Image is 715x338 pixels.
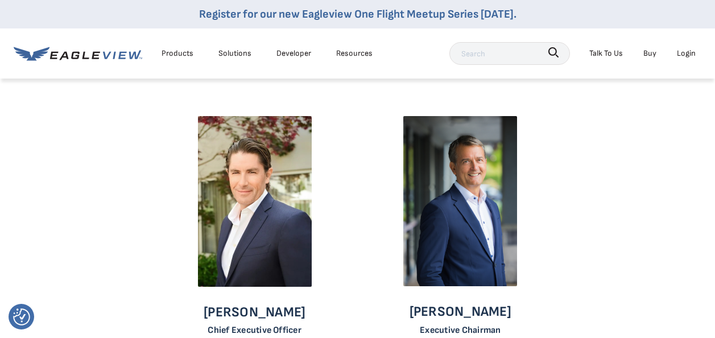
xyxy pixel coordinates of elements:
[589,46,623,60] div: Talk To Us
[410,325,511,336] p: Executive Chairman
[13,308,30,325] button: Consent Preferences
[204,304,305,321] p: [PERSON_NAME]
[204,325,305,336] p: Chief Executive Officer
[162,46,193,60] div: Products
[13,308,30,325] img: Revisit consent button
[449,42,570,65] input: Search
[336,46,373,60] div: Resources
[198,116,312,287] img: Piers Dormeyer - Chief Executive Officer
[677,46,696,60] div: Login
[218,46,251,60] div: Solutions
[276,46,311,60] a: Developer
[410,303,511,320] p: [PERSON_NAME]
[199,7,516,21] a: Register for our new Eagleview One Flight Meetup Series [DATE].
[643,46,656,60] a: Buy
[403,116,517,287] img: Chris Jurasek - Chief Executive Officer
